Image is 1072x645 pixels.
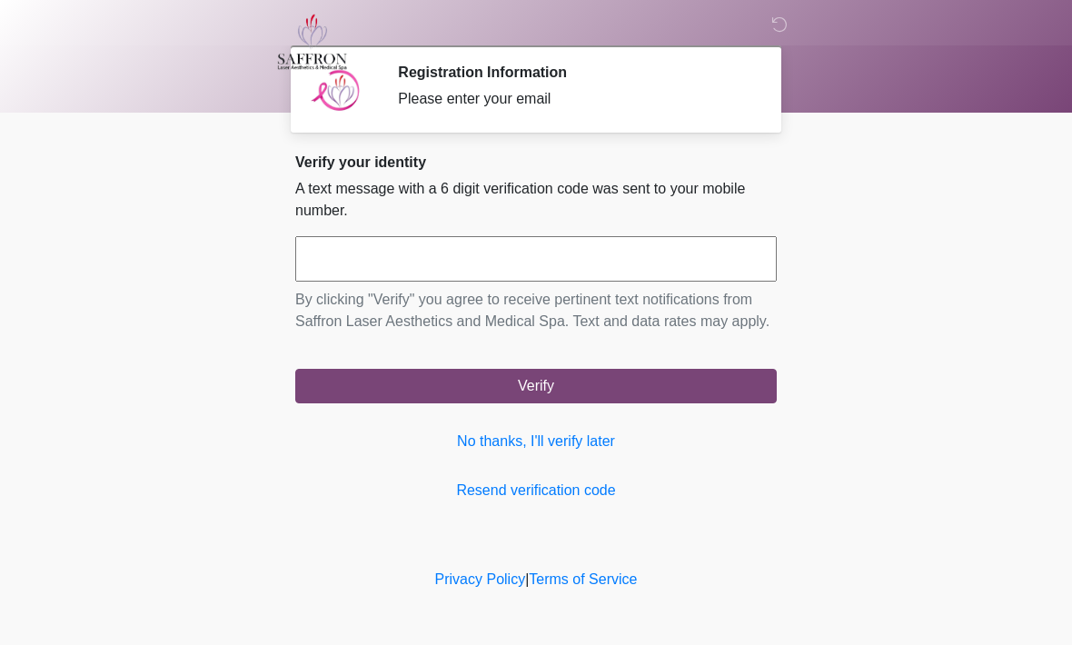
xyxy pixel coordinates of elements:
[309,64,363,118] img: Agent Avatar
[295,431,777,452] a: No thanks, I'll verify later
[277,14,348,70] img: Saffron Laser Aesthetics and Medical Spa Logo
[295,154,777,171] h2: Verify your identity
[295,480,777,501] a: Resend verification code
[295,289,777,332] p: By clicking "Verify" you agree to receive pertinent text notifications from Saffron Laser Aesthet...
[435,571,526,587] a: Privacy Policy
[529,571,637,587] a: Terms of Service
[525,571,529,587] a: |
[295,369,777,403] button: Verify
[295,178,777,222] p: A text message with a 6 digit verification code was sent to your mobile number.
[398,88,749,110] div: Please enter your email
